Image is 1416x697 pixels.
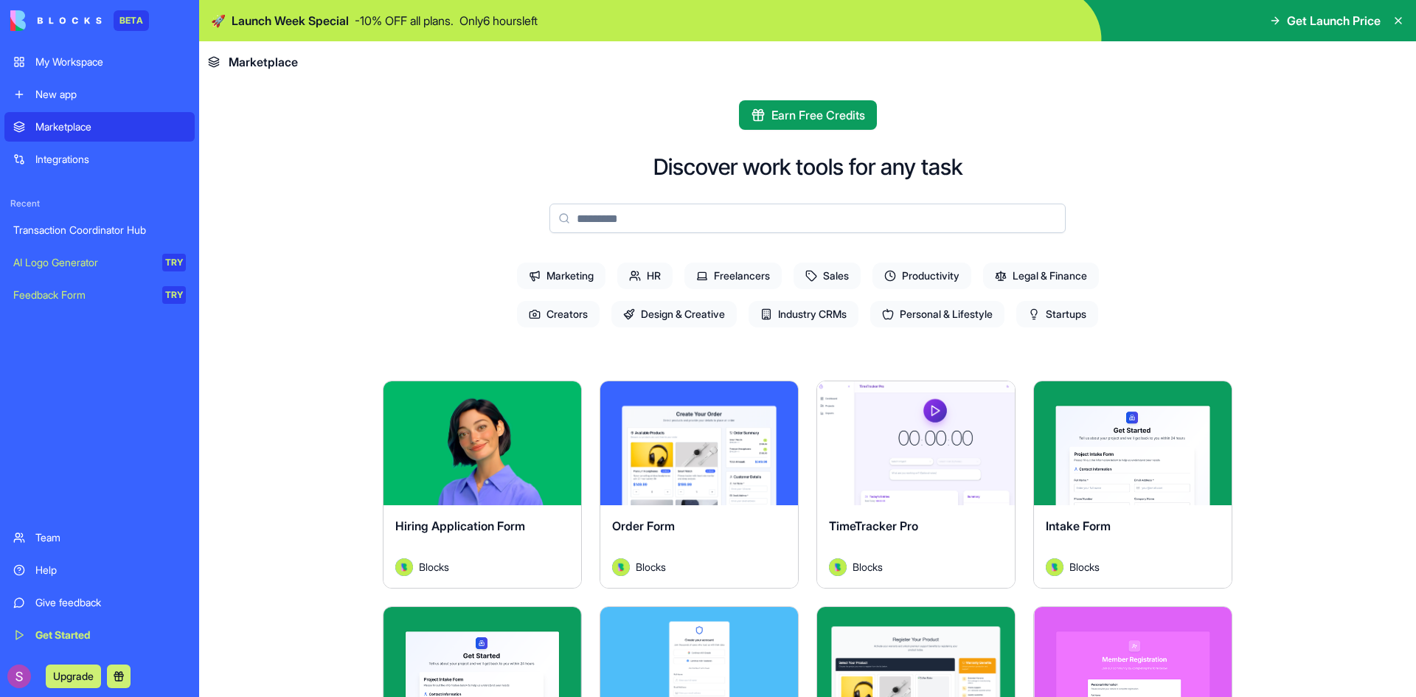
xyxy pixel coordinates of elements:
span: Personal & Lifestyle [870,301,1004,327]
span: Design & Creative [611,301,737,327]
span: Sales [794,263,861,289]
span: Recent [4,198,195,209]
button: Upgrade [46,665,101,688]
a: Help [4,555,195,585]
img: ACg8ocIHo6hfzBExkx3uWBNCV25BoYzdrBv9-yqueo9uosKOlbIXrA=s96-c [7,665,31,688]
a: Order FormAvatarBlocks [600,381,799,589]
img: Avatar [1046,558,1063,576]
div: Integrations [35,152,186,167]
span: Productivity [872,263,971,289]
span: Industry CRMs [749,301,858,327]
span: Hiring Application Form [395,519,525,533]
a: My Workspace [4,47,195,77]
span: Intake Form [1046,519,1111,533]
span: Marketing [517,263,605,289]
img: Avatar [395,558,413,576]
div: BETA [114,10,149,31]
span: Legal & Finance [983,263,1099,289]
div: TRY [162,286,186,304]
div: Team [35,530,186,545]
span: 🚀 [211,12,226,30]
a: AI Logo GeneratorTRY [4,248,195,277]
p: Only 6 hours left [459,12,538,30]
a: Integrations [4,145,195,174]
span: Blocks [853,559,883,575]
a: Team [4,523,195,552]
div: Give feedback [35,595,186,610]
span: Launch Week Special [232,12,349,30]
div: Help [35,563,186,578]
a: Get Started [4,620,195,650]
span: Blocks [636,559,666,575]
button: Earn Free Credits [739,100,877,130]
span: Earn Free Credits [771,106,865,124]
span: Marketplace [229,53,298,71]
div: Get Started [35,628,186,642]
span: TimeTracker Pro [829,519,918,533]
h2: Discover work tools for any task [653,153,962,180]
a: Hiring Application FormAvatarBlocks [383,381,582,589]
div: Feedback Form [13,288,152,302]
span: Startups [1016,301,1098,327]
a: Transaction Coordinator Hub [4,215,195,245]
div: New app [35,87,186,102]
div: TRY [162,254,186,271]
a: New app [4,80,195,109]
div: Transaction Coordinator Hub [13,223,186,237]
span: Freelancers [684,263,782,289]
span: Blocks [419,559,449,575]
div: My Workspace [35,55,186,69]
p: - 10 % OFF all plans. [355,12,454,30]
span: Creators [517,301,600,327]
span: Order Form [612,519,675,533]
a: Give feedback [4,588,195,617]
a: Intake FormAvatarBlocks [1033,381,1232,589]
a: Feedback FormTRY [4,280,195,310]
a: TimeTracker ProAvatarBlocks [816,381,1016,589]
div: Marketplace [35,119,186,134]
img: Avatar [612,558,630,576]
a: Marketplace [4,112,195,142]
span: Blocks [1069,559,1100,575]
img: Avatar [829,558,847,576]
img: logo [10,10,102,31]
span: HR [617,263,673,289]
a: BETA [10,10,149,31]
a: Upgrade [46,668,101,683]
span: Get Launch Price [1287,12,1381,30]
div: AI Logo Generator [13,255,152,270]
